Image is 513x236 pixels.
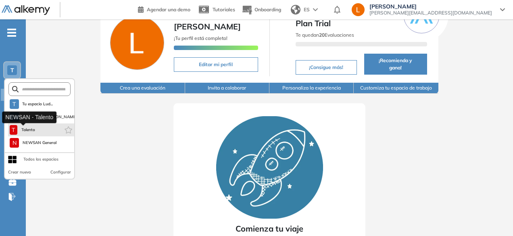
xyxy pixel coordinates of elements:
[50,169,71,175] button: Configurar
[2,111,56,123] div: NEWSAN - Talento
[23,156,58,163] div: Todos los espacios
[242,1,281,19] button: Onboarding
[369,10,492,16] span: [PERSON_NAME][EMAIL_ADDRESS][DOMAIN_NAME]
[147,6,190,13] span: Agendar una demo
[313,8,318,11] img: arrow
[174,21,241,31] span: [PERSON_NAME]
[236,223,303,235] span: Comienza tu viaje
[354,83,438,94] button: Customiza tu espacio de trabajo
[174,57,258,72] button: Editar mi perfil
[7,32,16,33] i: -
[21,127,36,133] span: Talento
[319,32,325,38] b: 20
[2,5,50,15] img: Logo
[296,17,427,29] span: Plan Trial
[13,140,17,146] span: N
[269,83,354,94] button: Personaliza la experiencia
[296,60,357,75] button: ¡Consigue más!
[296,32,354,38] span: Te quedan Evaluaciones
[138,4,190,14] a: Agendar una demo
[291,5,300,15] img: world
[12,127,15,133] span: T
[100,83,185,94] button: Crea una evaluación
[110,16,164,70] img: Foto de perfil
[369,3,492,10] span: [PERSON_NAME]
[304,6,310,13] span: ES
[364,54,427,75] button: ¡Recomienda y gana!
[10,67,14,73] span: T
[22,101,53,107] span: Tu espacio Lud...
[22,140,56,146] span: NEWSAN General
[174,35,227,41] span: ¡Tu perfil está completo!
[185,83,269,94] button: Invita a colaborar
[216,116,323,219] img: Rocket
[254,6,281,13] span: Onboarding
[213,6,235,13] span: Tutoriales
[13,101,16,107] span: T
[8,169,31,175] button: Crear nuevo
